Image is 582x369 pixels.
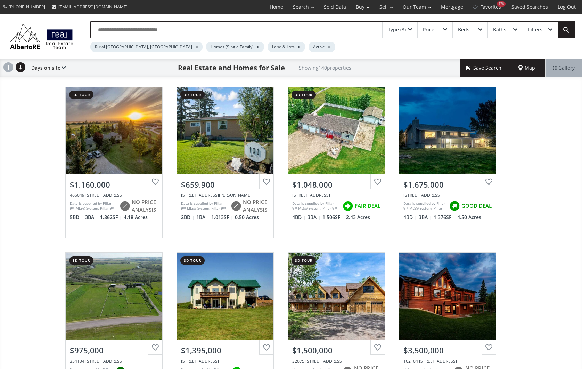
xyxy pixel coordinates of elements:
div: $1,500,000 [292,345,380,356]
div: Land & Lots [268,42,305,52]
div: Map [508,59,545,77]
span: 1,376 SF [434,214,456,221]
div: Beds [458,27,469,32]
img: Logo [7,22,76,51]
div: 32075 402 Avenue West #200, Rural Foothills County, AB T1S 6A6 [292,358,380,364]
div: Type (3) [388,27,406,32]
span: [EMAIL_ADDRESS][DOMAIN_NAME] [58,4,128,10]
h2: Showing 140 properties [299,65,351,70]
span: [PHONE_NUMBER] [9,4,45,10]
div: 354134 80 Street East, Rural Foothills County, AB T1S 4R1 [70,358,158,364]
span: 1,862 SF [100,214,122,221]
span: 2 BD [181,214,195,221]
span: NO PRICE ANALYSIS [243,198,269,213]
div: 642243 72 Street East, Rural Foothills County, AB T0L0P0 [181,358,269,364]
div: $1,160,000 [70,179,158,190]
div: $1,048,000 [292,179,380,190]
div: Gallery [545,59,582,77]
span: 5 BD [70,214,83,221]
span: 3 BA [85,214,98,221]
img: rating icon [341,199,355,213]
span: Gallery [553,64,575,71]
a: $1,675,000[STREET_ADDRESS]Data is supplied by Pillar 9™ MLS® System. Pillar 9™ is the owner of th... [392,80,503,245]
div: $1,395,000 [181,345,269,356]
a: 3d tour$1,048,000[STREET_ADDRESS]Data is supplied by Pillar 9™ MLS® System. Pillar 9™ is the owne... [281,80,392,245]
div: $975,000 [70,345,158,356]
div: Active [309,42,335,52]
span: 4.50 Acres [457,214,481,221]
div: Data is supplied by Pillar 9™ MLS® System. Pillar 9™ is the owner of the copyright in its MLS® Sy... [403,201,446,211]
div: Days on site [28,59,66,77]
span: FAIR DEAL [355,202,380,210]
div: 162104 376 Street West, Rural Foothills County, AB T3Z 3R3 [403,358,492,364]
span: 0.50 Acres [235,214,259,221]
div: Rural [GEOGRAPHIC_DATA], [GEOGRAPHIC_DATA] [90,42,203,52]
img: rating icon [118,199,132,213]
div: $3,500,000 [403,345,492,356]
div: $659,900 [181,179,269,190]
span: 3 BA [308,214,321,221]
div: 101 Elliott Street, Rural Foothills County, AB T0L0A0 [181,192,269,198]
span: NO PRICE ANALYSIS [132,198,158,213]
span: 2.43 Acres [346,214,370,221]
div: Data is supplied by Pillar 9™ MLS® System. Pillar 9™ is the owner of the copyright in its MLS® Sy... [292,201,339,211]
img: rating icon [448,199,461,213]
div: 466049 120 Street East, Rural Foothills County, AB T1V 1N3 [70,192,158,198]
a: [EMAIL_ADDRESS][DOMAIN_NAME] [49,0,131,13]
a: 3d tour$659,900[STREET_ADDRESS][PERSON_NAME]Data is supplied by Pillar 9™ MLS® System. Pillar 9™ ... [170,80,281,245]
span: 4 BD [292,214,306,221]
button: Save Search [460,59,508,77]
div: Baths [493,27,506,32]
span: 3 BA [419,214,432,221]
div: Homes (Single Family) [206,42,264,52]
div: $1,675,000 [403,179,492,190]
span: GOOD DEAL [461,202,492,210]
h1: Real Estate and Homes for Sale [178,63,285,73]
img: rating icon [229,199,243,213]
div: Data is supplied by Pillar 9™ MLS® System. Pillar 9™ is the owner of the copyright in its MLS® Sy... [181,201,227,211]
div: Filters [528,27,542,32]
span: 1,013 SF [211,214,233,221]
span: Map [518,64,535,71]
a: 3d tour$1,160,000466049 [STREET_ADDRESS]Data is supplied by Pillar 9™ MLS® System. Pillar 9™ is t... [58,80,170,245]
span: 1,506 SF [322,214,344,221]
div: 290048 34 Street West, Rural Foothills County, AB T1S 7A5 [292,192,380,198]
span: 1 BA [196,214,210,221]
div: 176 [497,1,506,7]
span: 4 BD [403,214,417,221]
div: 119016 273 Avenue East, Rural Foothills County, AB T1S 4G3 [403,192,492,198]
div: Price [423,27,434,32]
span: 4.18 Acres [124,214,148,221]
div: Data is supplied by Pillar 9™ MLS® System. Pillar 9™ is the owner of the copyright in its MLS® Sy... [70,201,116,211]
